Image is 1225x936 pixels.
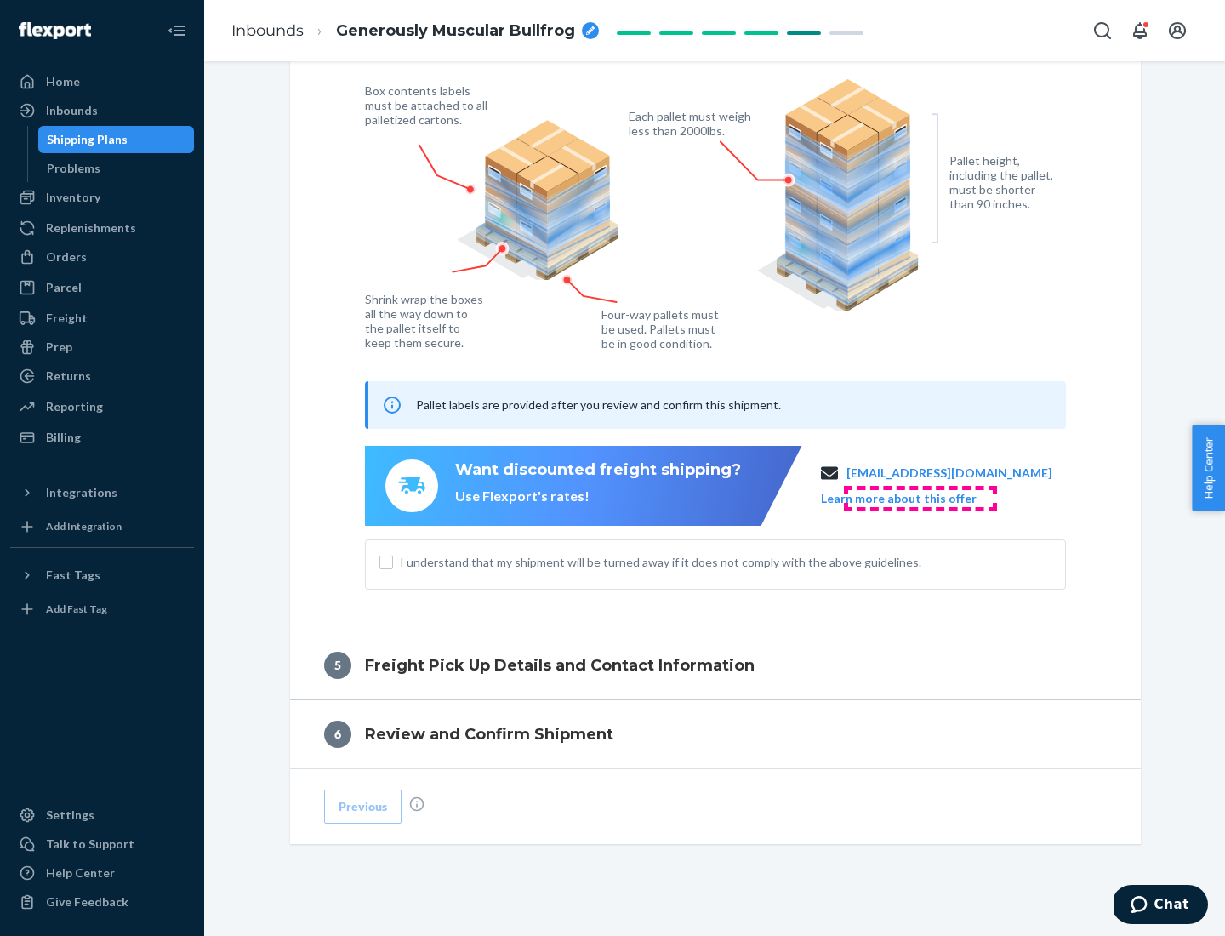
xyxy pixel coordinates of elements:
button: Talk to Support [10,830,194,858]
button: Open notifications [1123,14,1157,48]
div: Use Flexport's rates! [455,487,741,506]
ol: breadcrumbs [218,6,612,56]
button: Open Search Box [1085,14,1120,48]
div: Inbounds [46,102,98,119]
div: Want discounted freight shipping? [455,459,741,482]
div: Fast Tags [46,567,100,584]
button: 6Review and Confirm Shipment [290,700,1141,768]
button: Previous [324,790,402,824]
div: Give Feedback [46,893,128,910]
a: Home [10,68,194,95]
span: I understand that my shipment will be turned away if it does not comply with the above guidelines. [400,554,1051,571]
figcaption: Each pallet must weigh less than 2000lbs. [629,109,755,138]
figcaption: Four-way pallets must be used. Pallets must be in good condition. [601,307,720,351]
div: 6 [324,721,351,748]
a: Orders [10,243,194,271]
a: Problems [38,155,195,182]
div: Add Fast Tag [46,602,107,616]
a: Billing [10,424,194,451]
span: Generously Muscular Bullfrog [336,20,575,43]
a: Freight [10,305,194,332]
figcaption: Box contents labels must be attached to all palletized cartons. [365,83,492,127]
figcaption: Shrink wrap the boxes all the way down to the pallet itself to keep them secure. [365,292,487,350]
div: Orders [46,248,87,265]
div: Freight [46,310,88,327]
a: Returns [10,362,194,390]
a: Shipping Plans [38,126,195,153]
a: Inventory [10,184,194,211]
button: 5Freight Pick Up Details and Contact Information [290,631,1141,699]
a: Settings [10,802,194,829]
div: Billing [46,429,81,446]
a: Add Integration [10,513,194,540]
a: Reporting [10,393,194,420]
button: Open account menu [1160,14,1194,48]
a: Inbounds [231,21,304,40]
button: Close Navigation [160,14,194,48]
a: Help Center [10,859,194,887]
div: Add Integration [46,519,122,534]
figcaption: Pallet height, including the pallet, must be shorter than 90 inches. [949,153,1061,211]
div: Replenishments [46,220,136,237]
div: Prep [46,339,72,356]
div: Parcel [46,279,82,296]
div: Inventory [46,189,100,206]
a: [EMAIL_ADDRESS][DOMAIN_NAME] [846,465,1052,482]
div: Shipping Plans [47,131,128,148]
div: Settings [46,807,94,824]
div: Reporting [46,398,103,415]
div: Talk to Support [46,836,134,853]
a: Inbounds [10,97,194,124]
button: Help Center [1192,425,1225,511]
button: Fast Tags [10,562,194,589]
a: Add Fast Tag [10,596,194,623]
div: 5 [324,652,351,679]
h4: Review and Confirm Shipment [365,723,613,745]
a: Prep [10,334,194,361]
button: Learn more about this offer [821,490,977,507]
button: Integrations [10,479,194,506]
a: Replenishments [10,214,194,242]
div: Integrations [46,484,117,501]
h4: Freight Pick Up Details and Contact Information [365,654,755,676]
a: Parcel [10,274,194,301]
div: Help Center [46,865,115,882]
iframe: Opens a widget where you can chat to one of our agents [1114,885,1208,927]
div: Home [46,73,80,90]
input: I understand that my shipment will be turned away if it does not comply with the above guidelines. [379,556,393,569]
button: Give Feedback [10,888,194,916]
div: Returns [46,368,91,385]
div: Problems [47,160,100,177]
span: Pallet labels are provided after you review and confirm this shipment. [416,397,781,412]
img: Flexport logo [19,22,91,39]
